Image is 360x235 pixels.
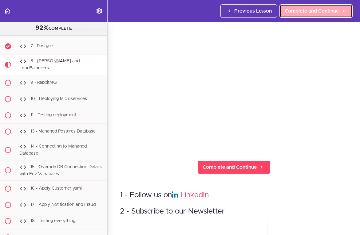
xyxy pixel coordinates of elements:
[120,206,348,217] h3: 2 - Subscribe to our Newsletter
[19,165,102,176] span: 15 - Override DB Connection Details with Env Variabales
[30,203,96,207] span: 17 - Apply Notification and Fraud
[30,129,96,133] span: 13 - Managed Postgres Database
[96,7,103,15] svg: Settings Menu
[4,7,11,15] svg: Back to course curriculum
[30,44,54,48] span: 7 - Postgres
[220,4,277,18] a: Previous Lesson
[30,80,57,85] span: 9 - RabbitMQ
[234,7,272,15] span: Previous Lesson
[285,7,339,15] span: Complete and Continue
[180,191,209,199] a: LinkedIn
[30,97,87,101] span: 10 - Deploying Microservices
[35,25,49,31] span: 92%
[8,24,100,32] div: COMPLETE
[30,113,76,117] span: 11 - Testing deployment
[279,4,353,18] a: Complete and Continue
[30,219,75,223] span: 18 - Testing everything
[120,190,348,200] h3: 1 - Follow us on
[19,59,80,71] span: 8 - [PERSON_NAME] and LoadBalancers
[19,144,87,156] span: 14 - Connecting to Managed Database
[197,160,271,174] a: Complete and Continue
[30,187,82,191] span: 16 - Apply Customer yaml
[203,164,257,171] span: Complete and Continue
